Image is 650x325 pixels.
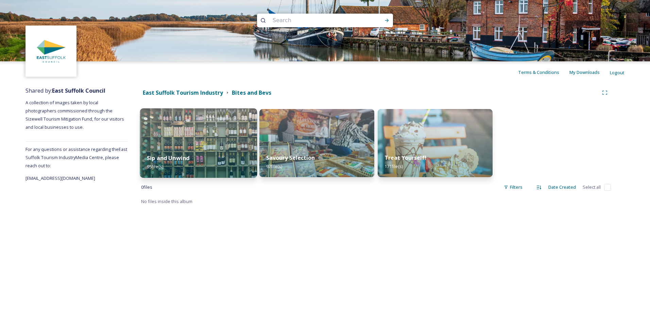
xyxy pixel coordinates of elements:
img: 83f7f84f-f89f-4335-98ec-3e0b3bacfd55.jpg [259,109,374,177]
span: 92 file(s) [266,163,282,169]
div: Filters [500,181,526,194]
strong: Treat Yourself! [384,154,426,161]
span: Select all [583,184,601,190]
strong: East Suffolk Tourism Industry [143,89,223,96]
span: 171 file(s) [384,163,403,169]
strong: East Suffolk Council [52,87,105,94]
span: [EMAIL_ADDRESS][DOMAIN_NAME] [25,175,95,181]
a: Terms & Conditions [518,68,569,76]
strong: Savoury Selection [266,154,315,161]
strong: Bites and Bevs [232,89,271,96]
img: 69f508fa-01ed-4408-9e27-d1a96448a4e5.jpg [140,108,257,178]
div: Date Created [545,181,579,194]
span: No files inside this album [141,198,192,204]
span: Terms & Conditions [518,69,559,75]
span: My Downloads [569,69,600,75]
a: My Downloads [569,68,610,76]
span: Logout [610,69,625,76]
span: For any questions or assistance regarding the East Suffolk Tourism Industry Media Centre, please ... [25,146,127,169]
span: 95 file(s) [147,164,163,170]
span: A collection of images taken by local photographers commissioned through the Sizewell Tourism Mit... [25,99,125,130]
input: Search [269,13,362,28]
span: 0 file s [141,184,152,190]
span: Shared by: [25,87,105,94]
strong: Sip and Unwind [147,154,189,162]
img: ddd00b8e-fed8-4ace-b05d-a63b8df0f5dd.jpg [27,27,76,76]
img: 1827d7f7-ae3a-4486-af98-cf0e285f913f.jpg [378,109,493,177]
